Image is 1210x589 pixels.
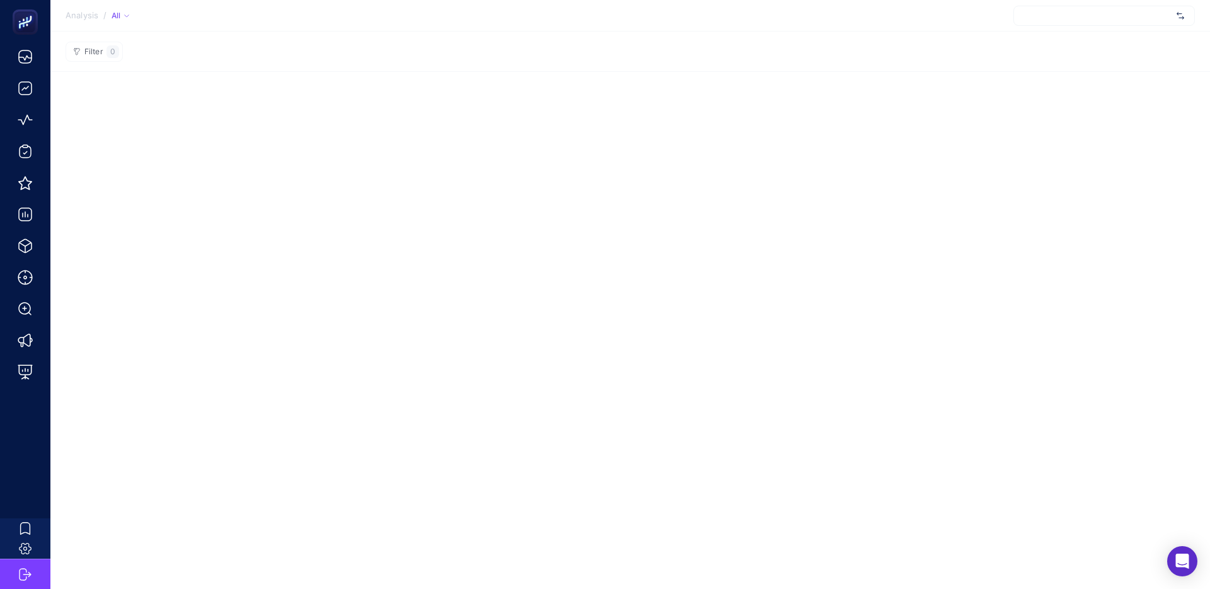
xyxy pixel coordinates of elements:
[110,47,115,57] span: 0
[103,10,107,20] span: /
[1167,546,1197,576] div: Open Intercom Messenger
[84,47,103,57] span: Filter
[112,11,129,21] div: All
[66,11,98,21] span: Analysis
[1177,9,1184,22] img: svg%3e
[66,42,123,62] button: Filter0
